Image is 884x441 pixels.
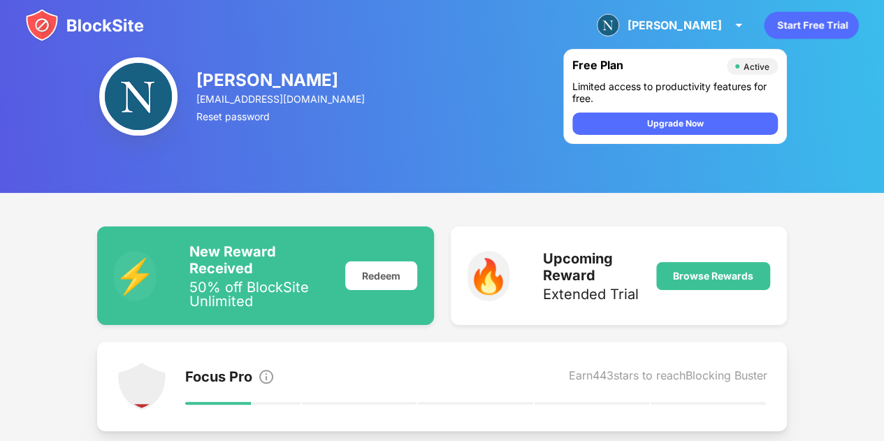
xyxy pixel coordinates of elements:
img: blocksite-icon.svg [25,8,144,42]
div: [PERSON_NAME] [196,70,367,90]
div: Limited access to productivity features for free. [572,80,778,104]
div: Redeem [345,261,417,290]
div: Focus Pro [185,368,252,388]
div: Active [744,62,769,72]
div: Upcoming Reward [543,250,639,284]
div: animation [764,11,859,39]
div: Extended Trial [543,287,639,301]
div: Free Plan [572,58,720,75]
img: ACg8ocJCPp34Ur8Qhz4Fc0EBJsJrBS7XEbHK7HRxUXZ3-icCSFFd3VEWbQ=s96-c [597,14,619,36]
div: 🔥 [468,251,509,301]
div: [PERSON_NAME] [628,18,722,32]
img: ACg8ocJCPp34Ur8Qhz4Fc0EBJsJrBS7XEbHK7HRxUXZ3-icCSFFd3VEWbQ=s96-c [99,57,177,136]
div: Earn 443 stars to reach Blocking Buster [569,368,767,388]
div: New Reward Received [189,243,328,277]
div: [EMAIL_ADDRESS][DOMAIN_NAME] [196,93,367,105]
div: ⚡️ [114,251,156,301]
div: Browse Rewards [673,270,753,282]
img: points-level-1.svg [117,361,167,412]
div: Upgrade Now [646,117,703,131]
img: info.svg [258,368,275,385]
div: Reset password [196,110,367,122]
div: 50% off BlockSite Unlimited [189,280,328,308]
